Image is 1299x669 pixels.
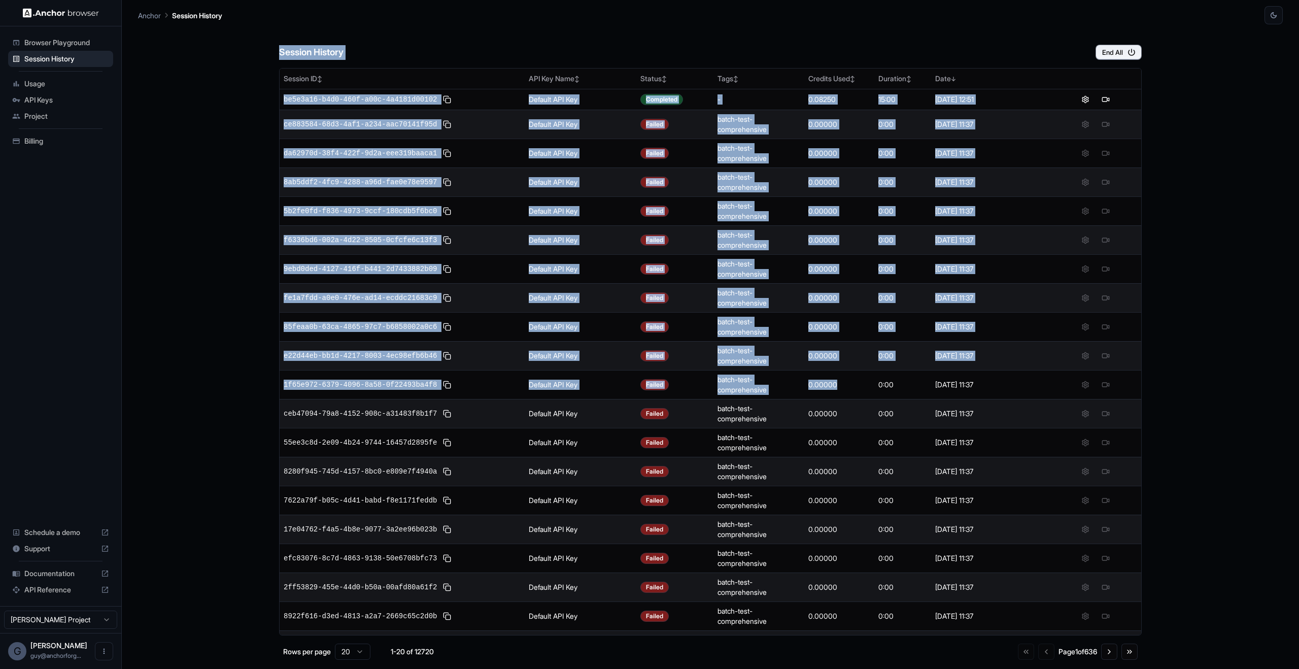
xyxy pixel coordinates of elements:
span: ↕ [317,75,322,83]
span: Guy Ben Simhon [30,641,87,650]
td: Default API Key [525,110,637,139]
div: 0:00 [878,235,927,245]
div: batch-test-comprehensive [717,375,800,395]
span: 17e04762-f4a5-4b8e-9077-3a2ee96b023b [284,524,437,534]
p: Rows per page [283,647,331,657]
div: [DATE] 11:37 [935,322,1046,332]
div: Failed [640,350,669,361]
div: Failed [640,495,669,506]
div: 0.00000 [808,206,870,216]
div: 0.00000 [808,119,870,129]
div: batch-test-comprehensive [717,404,800,424]
div: [DATE] 11:37 [935,524,1046,534]
div: 0.00000 [808,553,870,563]
div: Failed [640,177,669,188]
div: batch-test-comprehensive [717,432,800,453]
div: [DATE] 12:51 [935,94,1046,105]
div: 0.00000 [808,380,870,390]
td: Default API Key [525,573,637,601]
span: 8ab5ddf2-4fc9-4288-a96d-fae0e78e9597 [284,177,437,187]
div: 0:00 [878,380,927,390]
div: batch-test-comprehensive [717,635,800,655]
div: 0.00000 [808,322,870,332]
div: [DATE] 11:37 [935,611,1046,621]
div: 0:00 [878,553,927,563]
div: [DATE] 11:37 [935,582,1046,592]
span: ceb47094-79a8-4152-908c-a31483f8b1f7 [284,409,437,419]
h6: Session History [279,45,344,60]
span: ↕ [574,75,579,83]
span: Billing [24,136,109,146]
div: batch-test-comprehensive [717,490,800,511]
div: 0:00 [878,495,927,506]
div: Usage [8,76,113,92]
td: Default API Key [525,601,637,630]
div: 0.08250 [808,94,870,105]
div: Failed [640,611,669,622]
div: 0:00 [878,582,927,592]
div: Date [935,74,1046,84]
button: End All [1096,45,1142,60]
span: 55ee3c8d-2e09-4b24-9744-16457d2895fe [284,438,437,448]
div: [DATE] 11:37 [935,553,1046,563]
td: Default API Key [525,168,637,196]
td: Default API Key [525,341,637,370]
div: Failed [640,206,669,217]
span: 5b2fe0fd-f836-4973-9ccf-180cdb5f6bc0 [284,206,437,216]
div: 0:00 [878,611,927,621]
span: ↕ [906,75,911,83]
span: ↕ [850,75,855,83]
div: batch-test-comprehensive [717,288,800,308]
div: 0:00 [878,264,927,274]
div: API Reference [8,582,113,598]
td: Default API Key [525,486,637,515]
div: API Keys [8,92,113,108]
div: Status [640,74,709,84]
div: [DATE] 11:37 [935,148,1046,158]
div: Session ID [284,74,521,84]
td: Default API Key [525,139,637,168]
td: Default API Key [525,196,637,225]
td: Default API Key [525,370,637,399]
span: 85feaa0b-63ca-4865-97c7-b6858002a0c6 [284,322,437,332]
span: Documentation [24,568,97,579]
span: ↕ [662,75,667,83]
div: 0:00 [878,466,927,477]
span: Session History [24,54,109,64]
div: batch-test-comprehensive [717,519,800,540]
td: Default API Key [525,544,637,573]
td: Default API Key [525,457,637,486]
div: Session History [8,51,113,67]
div: [DATE] 11:37 [935,264,1046,274]
div: 0.00000 [808,293,870,303]
td: Default API Key [525,254,637,283]
div: [DATE] 11:37 [935,293,1046,303]
span: f6336bd6-002a-4d22-8505-0cfcfe6c13f3 [284,235,437,245]
div: 0:00 [878,293,927,303]
div: batch-test-comprehensive [717,201,800,221]
div: Failed [640,235,669,246]
div: [DATE] 11:37 [935,351,1046,361]
div: Page 1 of 636 [1058,647,1097,657]
span: 8922f616-d3ed-4813-a2a7-2669c65c2d0b [284,611,437,621]
div: 0.00000 [808,148,870,158]
span: 2ff53829-455e-44d0-b50a-00afd80a61f2 [284,582,437,592]
div: 0.00000 [808,582,870,592]
span: ↕ [733,75,738,83]
div: Failed [640,379,669,390]
div: batch-test-comprehensive [717,461,800,482]
div: 0:00 [878,438,927,448]
span: Project [24,111,109,121]
div: 0.00000 [808,611,870,621]
div: Failed [640,524,669,535]
div: [DATE] 11:37 [935,495,1046,506]
div: 0.00000 [808,495,870,506]
div: batch-test-comprehensive [717,172,800,192]
div: batch-test-comprehensive [717,317,800,337]
div: [DATE] 11:37 [935,380,1046,390]
button: Open menu [95,642,113,660]
span: Schedule a demo [24,527,97,538]
span: efc83076-8c7d-4863-9138-50e6708bfc73 [284,553,437,563]
span: API Keys [24,95,109,105]
div: batch-test-comprehensive [717,548,800,568]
